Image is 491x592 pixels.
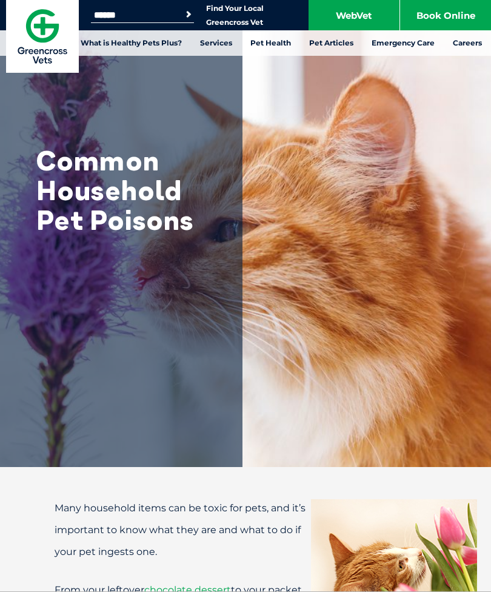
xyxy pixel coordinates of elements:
button: Search [182,8,195,21]
a: Find Your Local Greencross Vet [206,4,264,27]
h1: Common Household Pet Poisons [36,146,230,235]
a: What is Healthy Pets Plus? [72,30,191,56]
a: Pet Health [241,30,300,56]
a: Pet Articles [300,30,362,56]
a: Emergency Care [362,30,444,56]
a: Services [191,30,241,56]
span: Many household items can be toxic for pets, and it’s important to know what they are and what to ... [55,502,306,557]
a: Careers [444,30,491,56]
